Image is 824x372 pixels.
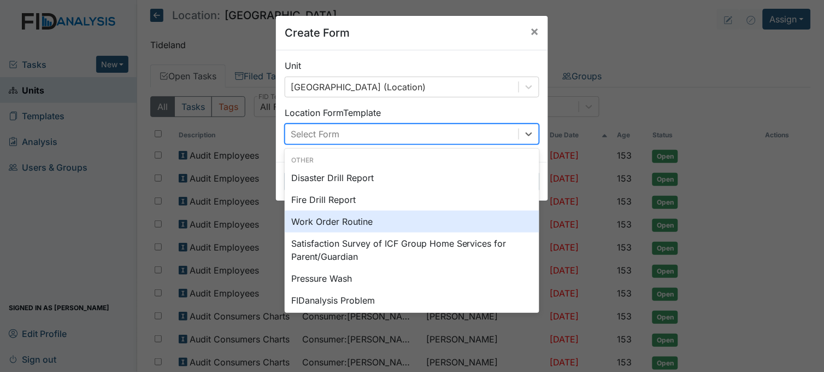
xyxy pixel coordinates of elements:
div: Pressure Wash [285,268,539,289]
h5: Create Form [285,25,350,41]
div: HVAC PM [285,311,539,333]
div: Select Form [291,127,339,141]
div: Fire Drill Report [285,189,539,211]
span: × [531,23,539,39]
div: Satisfaction Survey of ICF Group Home Services for Parent/Guardian [285,233,539,268]
label: Unit [285,59,301,72]
label: Location Form Template [285,106,381,119]
div: Other [285,155,539,165]
div: [GEOGRAPHIC_DATA] (Location) [291,80,426,94]
div: Work Order Routine [285,211,539,233]
div: FIDanalysis Problem [285,289,539,311]
div: Disaster Drill Report [285,167,539,189]
button: Close [522,16,548,47]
